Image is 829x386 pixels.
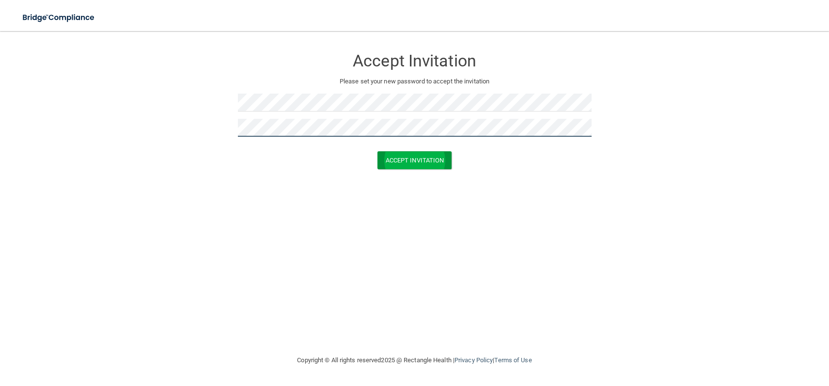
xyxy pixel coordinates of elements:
div: Copyright © All rights reserved 2025 @ Rectangle Health | | [238,345,592,376]
img: bridge_compliance_login_screen.278c3ca4.svg [15,8,104,28]
a: Privacy Policy [454,356,493,364]
a: Terms of Use [494,356,532,364]
iframe: Drift Widget Chat Controller [661,317,817,356]
h3: Accept Invitation [238,52,592,70]
button: Accept Invitation [377,151,452,169]
p: Please set your new password to accept the invitation [245,76,584,87]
